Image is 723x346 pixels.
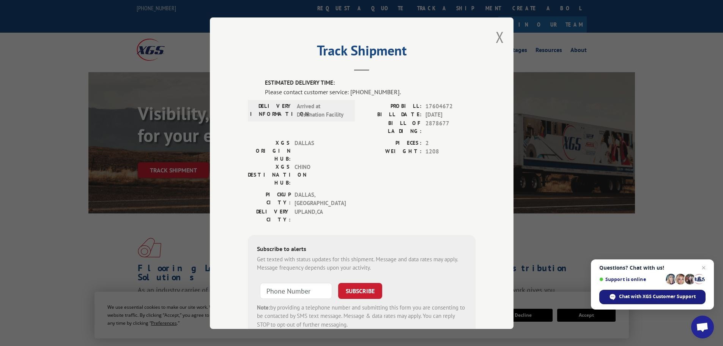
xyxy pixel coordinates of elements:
span: 17604672 [425,102,476,111]
label: DELIVERY CITY: [248,207,291,223]
label: PICKUP CITY: [248,190,291,207]
label: WEIGHT: [362,147,422,156]
div: Open chat [691,316,714,338]
span: Questions? Chat with us! [599,265,706,271]
span: Close chat [699,263,708,272]
div: Chat with XGS Customer Support [599,290,706,304]
span: DALLAS , [GEOGRAPHIC_DATA] [295,190,346,207]
span: 2 [425,139,476,147]
label: BILL OF LADING: [362,119,422,135]
span: UPLAND , CA [295,207,346,223]
strong: Note: [257,303,270,311]
label: XGS ORIGIN HUB: [248,139,291,163]
span: Arrived at Destination Facility [297,102,348,119]
span: Chat with XGS Customer Support [619,293,696,300]
span: 2878677 [425,119,476,135]
div: Subscribe to alerts [257,244,466,255]
h2: Track Shipment [248,45,476,60]
label: PROBILL: [362,102,422,111]
span: 1208 [425,147,476,156]
span: [DATE] [425,111,476,119]
span: DALLAS [295,139,346,163]
button: SUBSCRIBE [338,283,382,299]
label: PIECES: [362,139,422,147]
div: by providing a telephone number and submitting this form you are consenting to be contacted by SM... [257,303,466,329]
div: Get texted with status updates for this shipment. Message and data rates may apply. Message frequ... [257,255,466,272]
label: ESTIMATED DELIVERY TIME: [265,79,476,87]
button: Close modal [496,27,504,47]
label: BILL DATE: [362,111,422,119]
input: Phone Number [260,283,332,299]
span: Support is online [599,276,663,282]
label: DELIVERY INFORMATION: [250,102,293,119]
label: XGS DESTINATION HUB: [248,163,291,186]
span: CHINO [295,163,346,186]
div: Please contact customer service: [PHONE_NUMBER]. [265,87,476,96]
